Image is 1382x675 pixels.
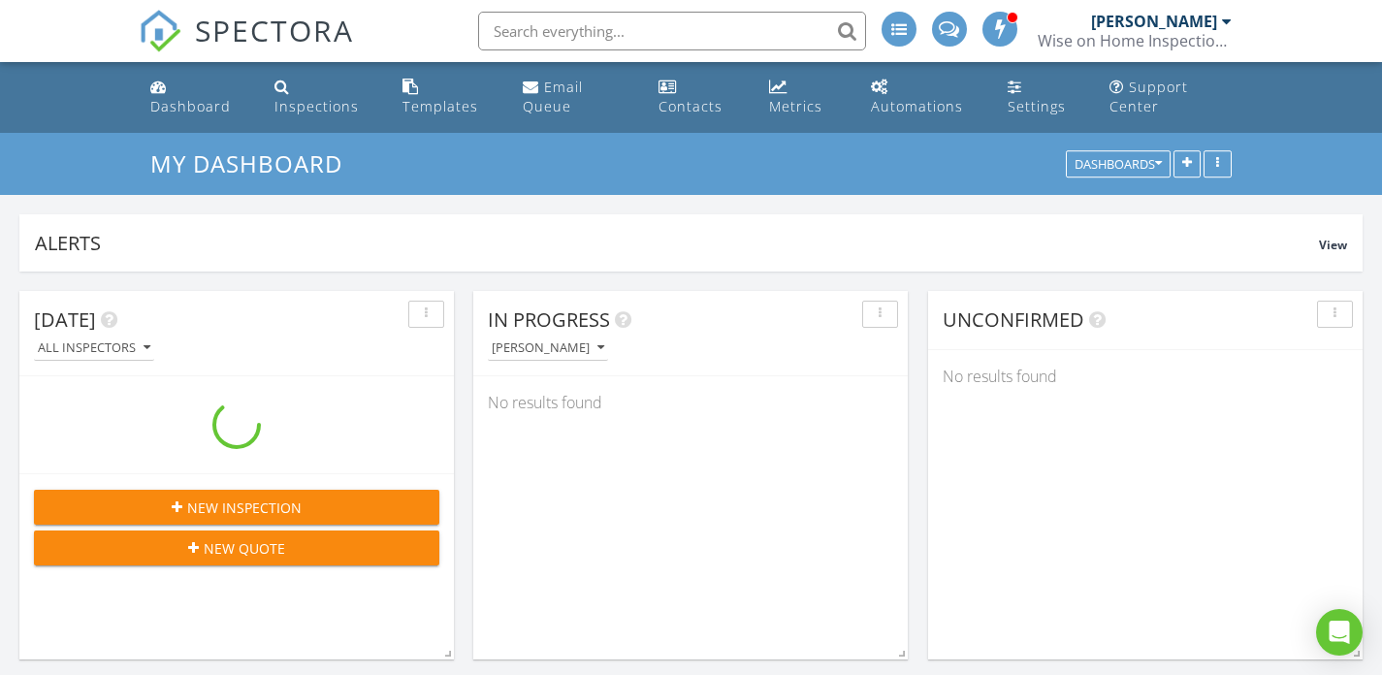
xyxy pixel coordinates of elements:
div: Contacts [659,97,723,115]
a: Support Center [1102,70,1240,125]
div: Alerts [35,230,1319,256]
span: In Progress [488,306,610,333]
div: Dashboard [150,97,231,115]
div: [PERSON_NAME] [1091,12,1217,31]
a: Inspections [267,70,378,125]
div: Inspections [274,97,359,115]
button: All Inspectors [34,336,154,362]
div: Email Queue [523,78,583,115]
a: My Dashboard [150,147,359,179]
div: Support Center [1109,78,1188,115]
button: New Inspection [34,490,439,525]
div: Dashboards [1075,158,1162,172]
div: Templates [402,97,478,115]
img: The Best Home Inspection Software - Spectora [139,10,181,52]
div: Wise on Home Inspections Inc. [1038,31,1232,50]
input: Search everything... [478,12,866,50]
span: View [1319,237,1347,253]
div: Open Intercom Messenger [1316,609,1363,656]
a: Metrics [761,70,847,125]
a: Email Queue [515,70,635,125]
a: Dashboard [143,70,252,125]
span: SPECTORA [195,10,354,50]
button: Dashboards [1066,151,1171,178]
div: No results found [473,376,908,429]
div: [PERSON_NAME] [492,341,604,355]
span: [DATE] [34,306,96,333]
a: SPECTORA [139,26,354,67]
button: New Quote [34,530,439,565]
a: Contacts [651,70,747,125]
a: Automations (Advanced) [863,70,984,125]
div: Automations [871,97,963,115]
div: Metrics [769,97,822,115]
span: Unconfirmed [943,306,1084,333]
a: Templates [395,70,499,125]
div: Settings [1008,97,1066,115]
span: New Quote [204,538,285,559]
button: [PERSON_NAME] [488,336,608,362]
div: All Inspectors [38,341,150,355]
span: New Inspection [187,498,302,518]
div: No results found [928,350,1363,402]
a: Settings [1000,70,1086,125]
